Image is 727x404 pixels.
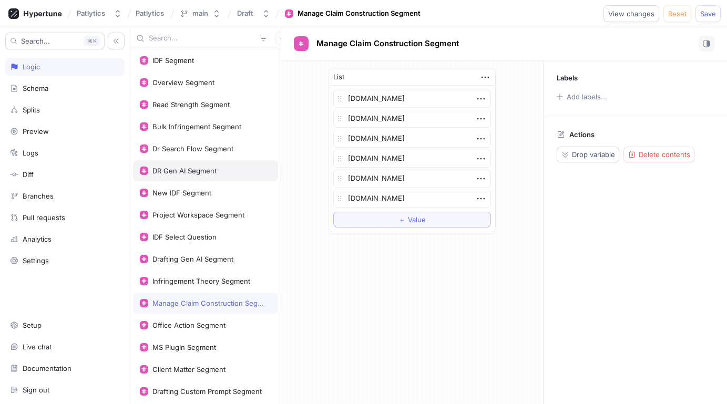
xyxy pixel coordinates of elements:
a: Documentation [5,359,125,377]
div: K [84,36,100,46]
textarea: [DOMAIN_NAME] [333,110,491,128]
button: Delete contents [623,147,694,162]
div: Logs [23,149,38,157]
textarea: [DOMAIN_NAME] [333,150,491,168]
textarea: [DOMAIN_NAME] [333,190,491,208]
div: Manage Claim Construction Segment [298,8,421,19]
div: Setup [23,321,42,329]
div: Overview Segment [152,78,214,87]
div: Manage Claim Construction Segment [152,299,267,307]
span: Manage Claim Construction Segment [316,39,459,48]
button: Patlytics [73,5,126,22]
div: Splits [23,106,40,114]
div: Patlytics [77,9,105,18]
div: MS Plugin Segment [152,343,216,351]
p: Labels [557,74,578,82]
textarea: [DOMAIN_NAME] [333,90,491,108]
button: View changes [603,5,659,22]
div: IDF Select Question [152,233,217,241]
button: Reset [663,5,691,22]
div: Project Workspace Segment [152,211,244,219]
div: Office Action Segment [152,321,226,329]
span: Patlytics [136,9,164,17]
span: ＋ [398,216,405,223]
div: Schema [23,84,48,92]
div: Logic [23,63,40,71]
span: Delete contents [639,151,690,158]
div: Branches [23,192,54,200]
span: Drop variable [572,151,615,158]
div: List [333,72,344,82]
button: main [176,5,225,22]
div: Sign out [23,386,49,394]
div: Drafting Gen AI Segment [152,255,233,263]
div: Dr Search Flow Segment [152,144,233,153]
button: Drop variable [557,147,619,162]
span: Search... [21,38,50,44]
div: Settings [23,256,49,265]
span: Reset [668,11,687,17]
div: Analytics [23,235,52,243]
div: main [192,9,208,18]
span: Save [700,11,716,17]
div: IDF Segment [152,56,194,65]
button: Draft [233,5,274,22]
div: Drafting Custom Prompt Segment [152,387,262,396]
div: Preview [23,127,49,136]
input: Search... [149,33,255,44]
span: Value [408,216,426,223]
div: Add labels... [567,94,607,100]
textarea: [DOMAIN_NAME] [333,170,491,188]
div: DR Gen AI Segment [152,167,217,175]
div: Draft [237,9,253,18]
div: Bulk Infringement Segment [152,122,241,131]
p: Actions [569,130,595,139]
div: Documentation [23,364,71,372]
div: Infringement Theory Segment [152,277,250,285]
div: New IDF Segment [152,189,211,197]
textarea: [DOMAIN_NAME] [333,130,491,148]
div: Client Matter Segment [152,365,226,374]
div: Pull requests [23,213,65,222]
button: ＋Value [333,212,491,227]
button: Search...K [5,33,105,49]
div: Live chat [23,343,52,351]
span: View changes [608,11,654,17]
button: Save [695,5,721,22]
div: Read Strength Segment [152,100,230,109]
button: Add labels... [553,90,610,103]
div: Diff [23,170,34,179]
